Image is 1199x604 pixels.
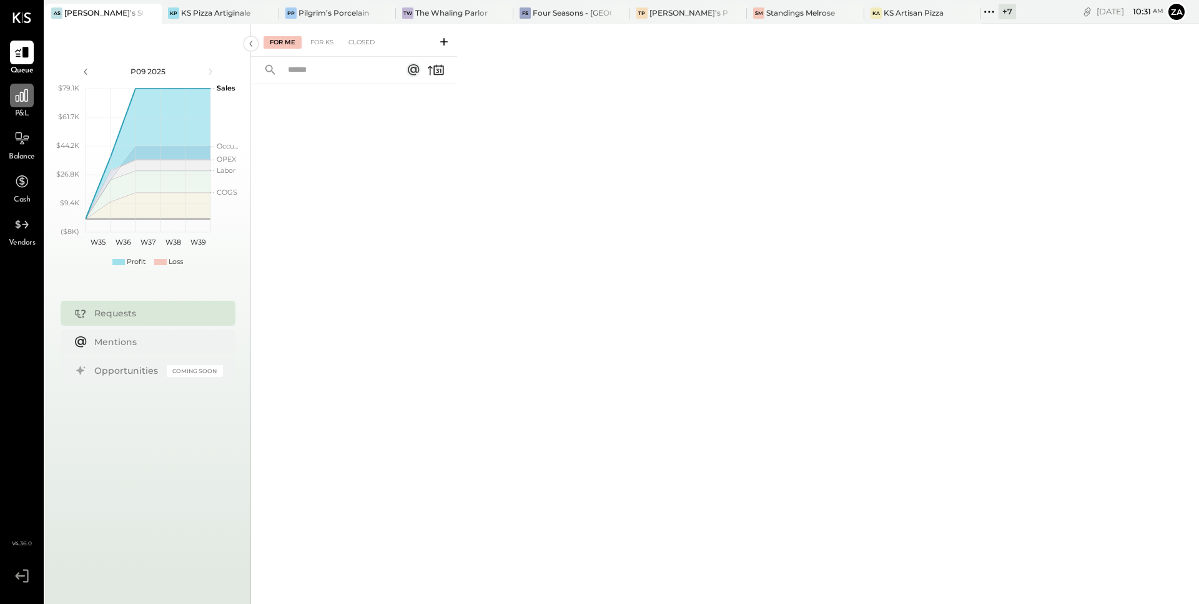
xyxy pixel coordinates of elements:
[1167,2,1187,22] button: Za
[11,66,34,77] span: Queue
[56,141,79,150] text: $44.2K
[64,7,143,18] div: [PERSON_NAME]’s SteakHouse - LA
[1097,6,1163,17] div: [DATE]
[115,238,131,246] text: W36
[60,198,79,207] text: $9.4K
[127,257,146,267] div: Profit
[9,152,35,163] span: Balance
[753,7,764,19] div: SM
[1081,5,1093,18] div: copy link
[14,195,30,206] span: Cash
[217,166,235,175] text: Labor
[217,142,238,150] text: Occu...
[95,66,201,77] div: P09 2025
[1,213,43,249] a: Vendors
[285,7,297,19] div: PP
[520,7,531,19] div: FS
[165,238,180,246] text: W38
[190,238,205,246] text: W39
[58,84,79,92] text: $79.1K
[304,36,340,49] div: For KS
[342,36,381,49] div: Closed
[415,7,488,18] div: The Whaling Parlor
[533,7,611,18] div: Four Seasons - [GEOGRAPHIC_DATA]
[766,7,835,18] div: Standings Melrose
[884,7,944,18] div: KS Artisan Pizza
[217,155,237,163] text: OPEX
[9,238,36,249] span: Vendors
[217,84,235,92] text: Sales
[58,112,79,121] text: $61.7K
[264,36,302,49] div: For Me
[1,170,43,206] a: Cash
[299,7,369,18] div: Pilgrim’s Porcelain
[51,7,62,19] div: AS
[167,365,223,377] div: Coming Soon
[168,7,179,19] div: KP
[91,238,106,246] text: W35
[61,227,79,236] text: ($8K)
[1,127,43,163] a: Balance
[1,84,43,120] a: P&L
[649,7,728,18] div: [PERSON_NAME]’s Pizza - [GEOGRAPHIC_DATA]
[636,7,648,19] div: TP
[1,41,43,77] a: Queue
[56,170,79,178] text: $26.8K
[169,257,183,267] div: Loss
[871,7,882,19] div: KA
[217,188,237,197] text: COGS
[181,7,250,18] div: KS Pizza Artiginale
[15,109,29,120] span: P&L
[94,307,217,319] div: Requests
[999,4,1016,19] div: + 7
[141,238,155,246] text: W37
[94,336,217,348] div: Mentions
[402,7,413,19] div: TW
[94,364,160,377] div: Opportunities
